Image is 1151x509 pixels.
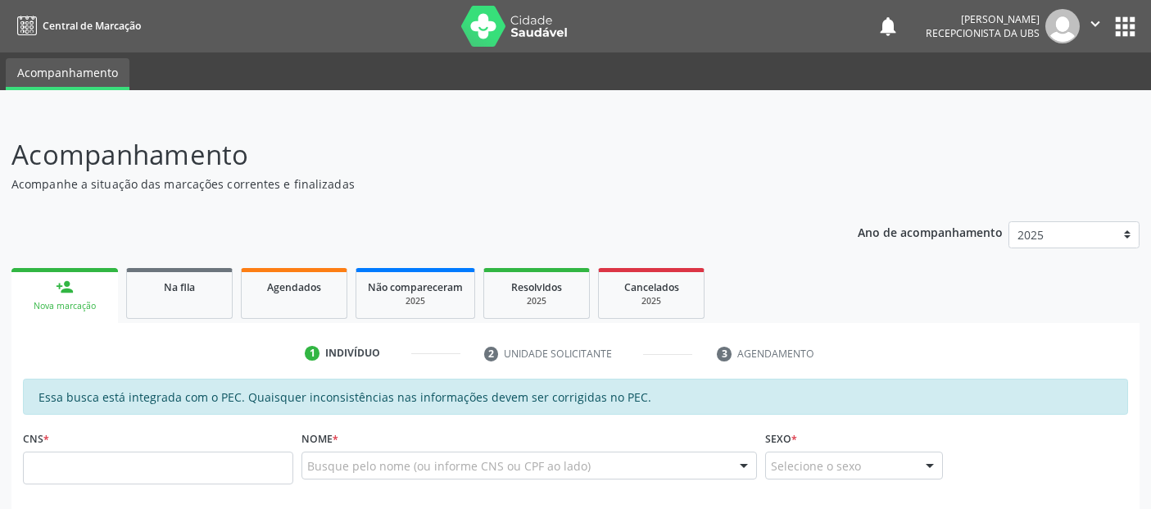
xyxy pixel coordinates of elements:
span: Cancelados [624,280,679,294]
button:  [1080,9,1111,43]
div: 2025 [368,295,463,307]
div: 2025 [610,295,692,307]
a: Central de Marcação [11,12,141,39]
div: Indivíduo [325,346,380,361]
div: [PERSON_NAME] [926,12,1040,26]
label: Sexo [765,426,797,452]
div: person_add [56,278,74,296]
span: Na fila [164,280,195,294]
p: Acompanhe a situação das marcações correntes e finalizadas [11,175,801,193]
a: Acompanhamento [6,58,129,90]
p: Acompanhamento [11,134,801,175]
p: Ano de acompanhamento [858,221,1003,242]
div: Nova marcação [23,300,106,312]
span: Busque pelo nome (ou informe CNS ou CPF ao lado) [307,457,591,475]
img: img [1045,9,1080,43]
div: 2025 [496,295,578,307]
button: notifications [877,15,900,38]
span: Central de Marcação [43,19,141,33]
div: Essa busca está integrada com o PEC. Quaisquer inconsistências nas informações devem ser corrigid... [23,379,1128,415]
span: Resolvidos [511,280,562,294]
span: Selecione o sexo [771,457,861,475]
span: Não compareceram [368,280,463,294]
span: Agendados [267,280,321,294]
i:  [1086,15,1104,33]
button: apps [1111,12,1140,41]
label: Nome [301,426,338,452]
div: 1 [305,346,319,361]
span: Recepcionista da UBS [926,26,1040,40]
label: CNS [23,426,49,452]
